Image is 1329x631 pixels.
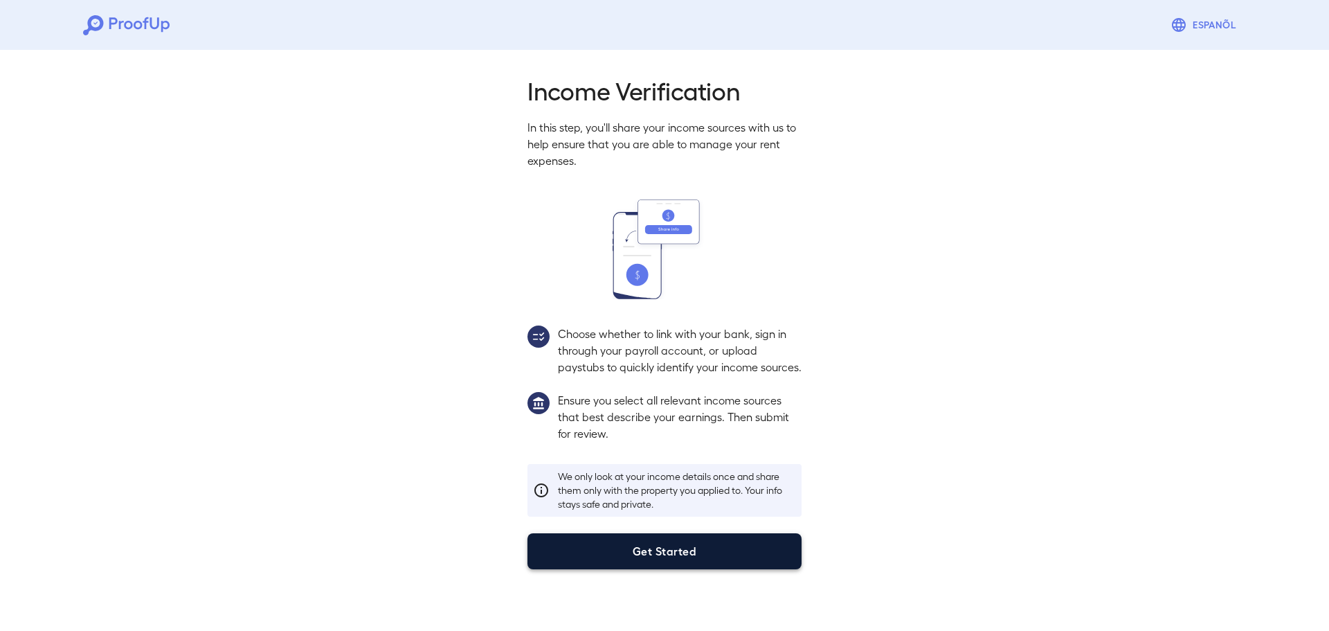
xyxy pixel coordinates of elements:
[527,75,802,105] h2: Income Verification
[613,199,716,299] img: transfer_money.svg
[527,533,802,569] button: Get Started
[1165,11,1246,39] button: Espanõl
[558,470,796,511] p: We only look at your income details once and share them only with the property you applied to. Yo...
[527,119,802,169] p: In this step, you'll share your income sources with us to help ensure that you are able to manage...
[527,326,550,348] img: group2.svg
[527,392,550,414] img: group1.svg
[558,392,802,442] p: Ensure you select all relevant income sources that best describe your earnings. Then submit for r...
[558,326,802,375] p: Choose whether to link with your bank, sign in through your payroll account, or upload paystubs t...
